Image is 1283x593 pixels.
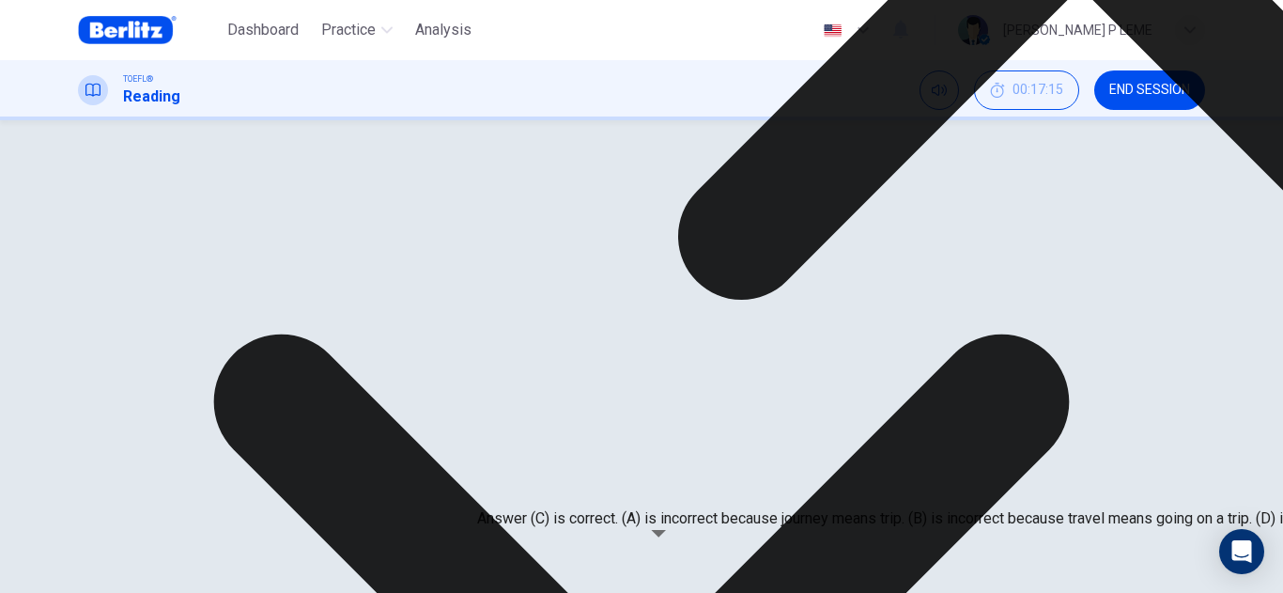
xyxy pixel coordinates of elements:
span: TOEFL® [123,72,153,86]
div: Open Intercom Messenger [1219,529,1264,574]
h1: Reading [123,86,180,108]
span: Practice [321,19,376,41]
span: Dashboard [227,19,299,41]
span: Analysis [415,19,471,41]
img: Berlitz Brasil logo [78,11,177,49]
